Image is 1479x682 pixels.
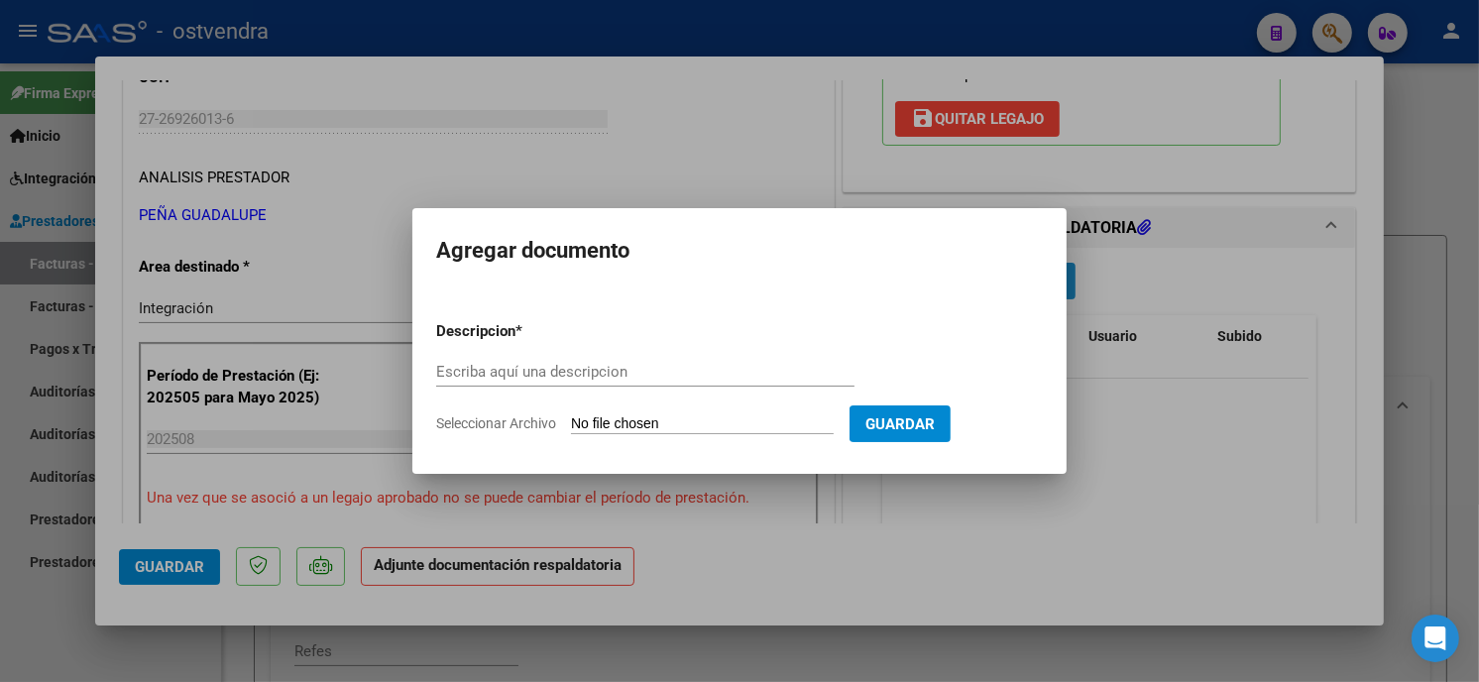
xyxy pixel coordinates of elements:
[1412,615,1459,662] div: Open Intercom Messenger
[436,415,556,431] span: Seleccionar Archivo
[865,415,935,433] span: Guardar
[436,320,619,343] p: Descripcion
[850,405,951,442] button: Guardar
[436,232,1043,270] h2: Agregar documento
